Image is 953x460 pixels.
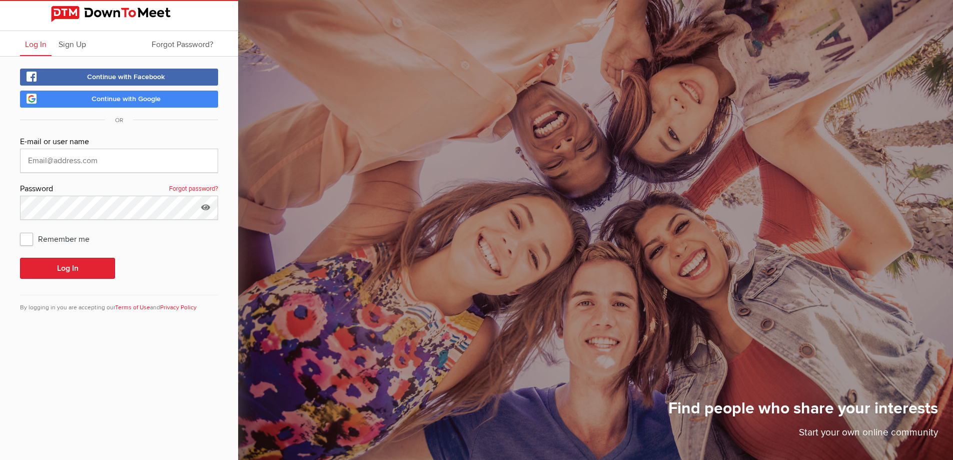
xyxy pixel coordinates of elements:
span: OR [105,117,133,124]
a: Forgot Password? [147,31,218,56]
h1: Find people who share your interests [668,398,938,425]
input: Email@address.com [20,149,218,173]
div: By logging in you are accepting our and [20,295,218,312]
a: Continue with Google [20,91,218,108]
span: Log In [25,40,47,50]
a: Continue with Facebook [20,69,218,86]
span: Continue with Google [92,95,161,103]
a: Forgot password? [169,183,218,196]
span: Remember me [20,230,100,248]
p: Start your own online community [668,425,938,445]
a: Terms of Use [115,304,150,311]
button: Log In [20,258,115,279]
div: Password [20,183,218,196]
a: Privacy Policy [160,304,197,311]
a: Sign Up [54,31,91,56]
span: Forgot Password? [152,40,213,50]
div: E-mail or user name [20,136,218,149]
span: Continue with Facebook [87,73,165,81]
span: Sign Up [59,40,86,50]
a: Log In [20,31,52,56]
img: DownToMeet [51,6,187,22]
